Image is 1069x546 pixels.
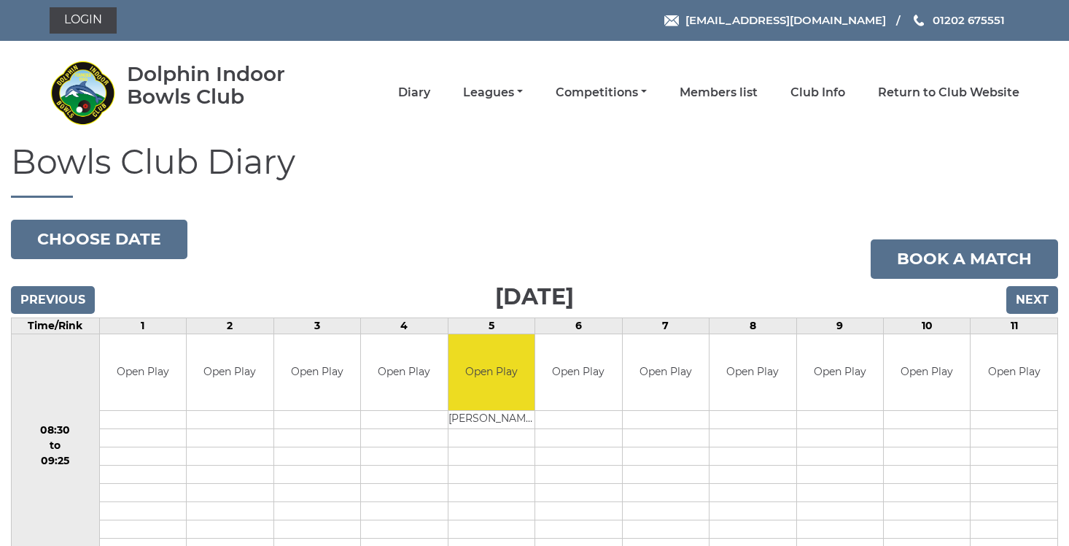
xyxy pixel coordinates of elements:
[871,239,1058,279] a: Book a match
[884,318,971,334] td: 10
[622,318,709,334] td: 7
[884,334,970,411] td: Open Play
[971,334,1057,411] td: Open Play
[710,318,796,334] td: 8
[187,318,273,334] td: 2
[398,85,430,101] a: Diary
[463,85,523,101] a: Leagues
[710,334,796,411] td: Open Play
[12,318,100,334] td: Time/Rink
[664,12,886,28] a: Email [EMAIL_ADDRESS][DOMAIN_NAME]
[100,334,186,411] td: Open Play
[127,63,327,108] div: Dolphin Indoor Bowls Club
[623,334,709,411] td: Open Play
[361,318,448,334] td: 4
[914,15,924,26] img: Phone us
[11,220,187,259] button: Choose date
[1006,286,1058,314] input: Next
[971,318,1058,334] td: 11
[933,13,1005,27] span: 01202 675551
[50,7,117,34] a: Login
[361,334,447,411] td: Open Play
[11,144,1058,198] h1: Bowls Club Diary
[685,13,886,27] span: [EMAIL_ADDRESS][DOMAIN_NAME]
[790,85,845,101] a: Club Info
[274,334,360,411] td: Open Play
[797,334,883,411] td: Open Play
[535,318,622,334] td: 6
[664,15,679,26] img: Email
[273,318,360,334] td: 3
[448,318,534,334] td: 5
[448,411,534,429] td: [PERSON_NAME]
[50,60,115,126] img: Dolphin Indoor Bowls Club
[535,334,621,411] td: Open Play
[911,12,1005,28] a: Phone us 01202 675551
[187,334,273,411] td: Open Play
[680,85,758,101] a: Members list
[556,85,647,101] a: Competitions
[99,318,186,334] td: 1
[448,334,534,411] td: Open Play
[796,318,883,334] td: 9
[878,85,1019,101] a: Return to Club Website
[11,286,95,314] input: Previous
